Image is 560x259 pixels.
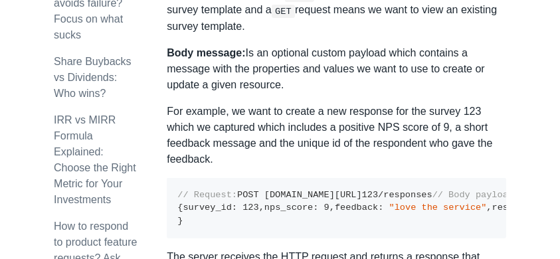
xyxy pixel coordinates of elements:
[432,190,519,200] span: // Body payload:
[167,104,506,167] p: For example, we want to create a new response for the survey 123 which we captured which includes...
[54,114,136,205] a: IRR vs MIRR Formula Explained: Choose the Right Metric for Your Investments
[272,5,295,18] code: GET
[486,203,492,213] span: ,
[259,203,264,213] span: ,
[232,203,237,213] span: :
[54,56,132,99] a: Share Buybacks vs Dividends: Who wins?
[177,190,237,200] span: // Request:
[324,203,329,213] span: 9
[378,203,383,213] span: :
[167,47,245,58] strong: Body message:
[362,190,378,200] span: 123
[167,45,506,93] p: Is an optional custom payload which contains a message with the properties and values we want to ...
[177,203,183,213] span: {
[177,216,183,226] span: }
[242,203,258,213] span: 123
[389,203,487,213] span: "love the service"
[313,203,318,213] span: :
[329,203,335,213] span: ,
